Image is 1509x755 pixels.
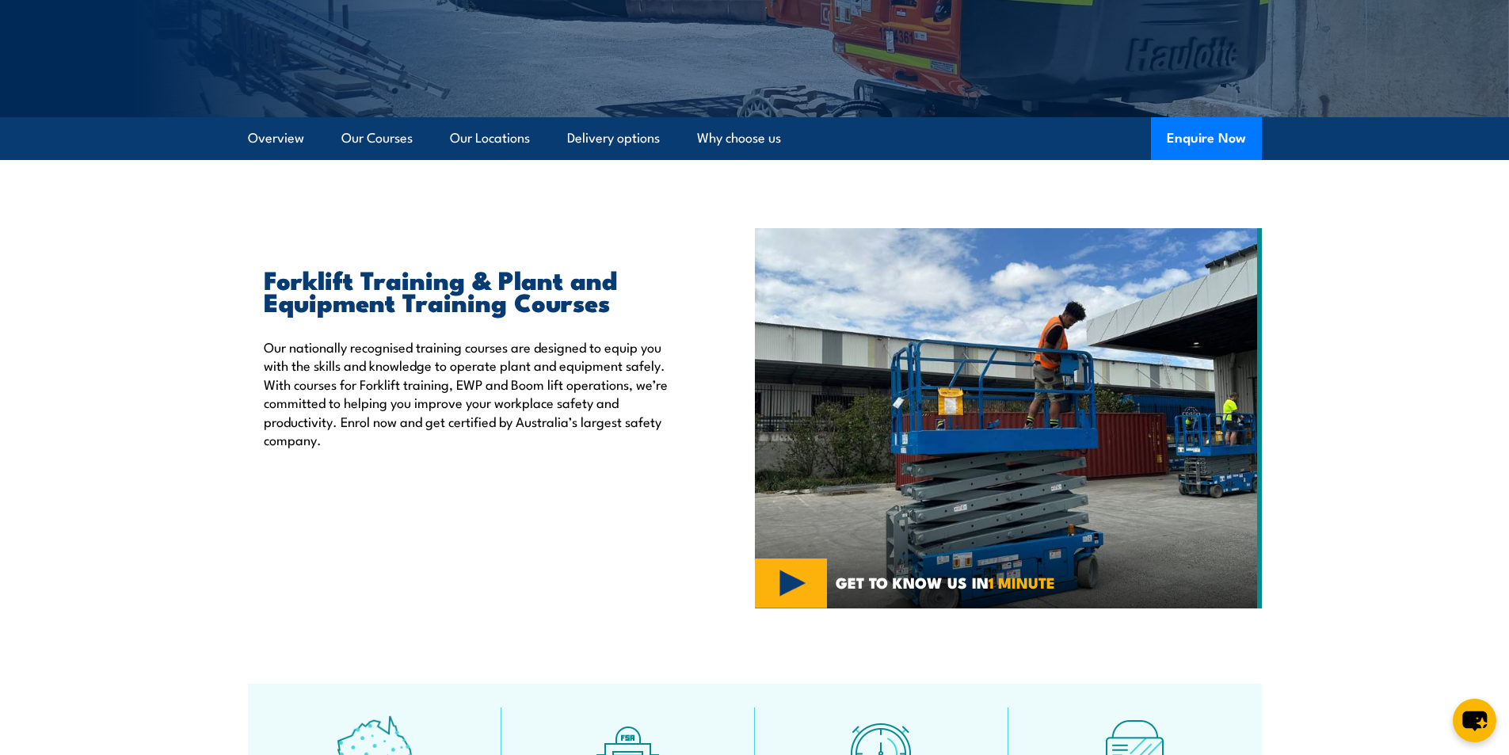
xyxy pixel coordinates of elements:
img: Verification of Competency (VOC) for Elevating Work Platform (EWP) Under 11m [755,228,1262,608]
a: Overview [248,117,304,159]
strong: 1 MINUTE [989,570,1055,593]
span: GET TO KNOW US IN [836,575,1055,589]
a: Our Courses [341,117,413,159]
h2: Forklift Training & Plant and Equipment Training Courses [264,268,682,312]
button: Enquire Now [1151,117,1262,160]
a: Why choose us [697,117,781,159]
p: Our nationally recognised training courses are designed to equip you with the skills and knowledg... [264,337,682,448]
a: Delivery options [567,117,660,159]
a: Our Locations [450,117,530,159]
button: chat-button [1453,699,1496,742]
